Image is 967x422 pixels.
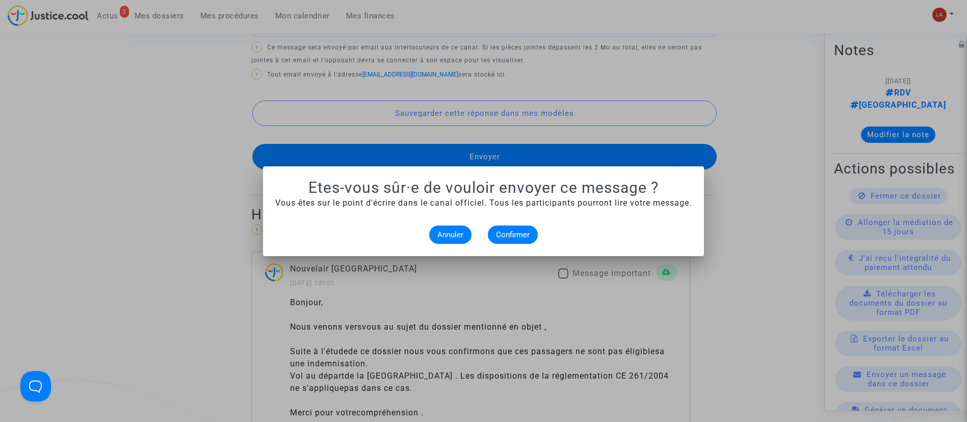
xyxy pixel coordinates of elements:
[488,226,538,244] button: Confirmer
[496,230,530,239] span: Confirmer
[437,230,463,239] span: Annuler
[275,198,692,208] span: Vous êtes sur le point d'écrire dans le canal officiel. Tous les participants pourront lire votre...
[275,179,692,197] h1: Etes-vous sûr·e de vouloir envoyer ce message ?
[429,226,472,244] button: Annuler
[20,371,51,402] iframe: Help Scout Beacon - Open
